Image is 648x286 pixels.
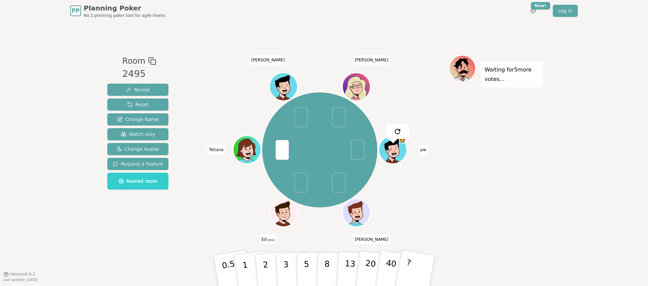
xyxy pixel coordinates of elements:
button: Reveal [107,84,168,96]
img: reset [393,127,401,136]
p: Waiting for 5 more votes... [485,65,540,84]
a: PPPlanning PokerNo.1 planning poker tool for agile teams [70,3,165,18]
span: (you) [267,238,275,241]
button: Watch only [107,128,168,140]
span: Version 0.9.2 [10,271,35,277]
span: Named room [118,178,157,184]
span: PP [72,7,79,15]
button: Reset [107,98,168,111]
span: Click to change your name [419,145,428,154]
button: Request a feature [107,158,168,170]
a: Log in [553,5,578,17]
span: Last updated: [DATE] [3,278,38,282]
button: Click to change your avatar [270,200,297,226]
span: Room [122,55,145,67]
button: New! [527,5,539,17]
span: Reset [127,101,148,108]
span: Planning Poker [84,3,165,13]
button: Change Name [107,113,168,125]
span: pw is the host [399,137,406,144]
div: New! [531,2,550,9]
span: Click to change your name [353,235,390,244]
div: 2495 [122,67,156,81]
span: Request a feature [113,161,163,167]
span: Click to change your name [207,145,225,154]
span: Click to change your name [260,235,276,244]
button: Version0.9.2 [3,271,35,277]
span: No.1 planning poker tool for agile teams [84,13,165,18]
button: Named room [107,173,168,190]
span: Watch only [121,131,155,138]
span: Click to change your name [353,56,390,65]
span: Change Name [117,116,159,123]
span: Click to change your name [249,56,287,65]
span: Change Avatar [116,146,160,152]
span: Reveal [126,86,150,93]
button: Change Avatar [107,143,168,155]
